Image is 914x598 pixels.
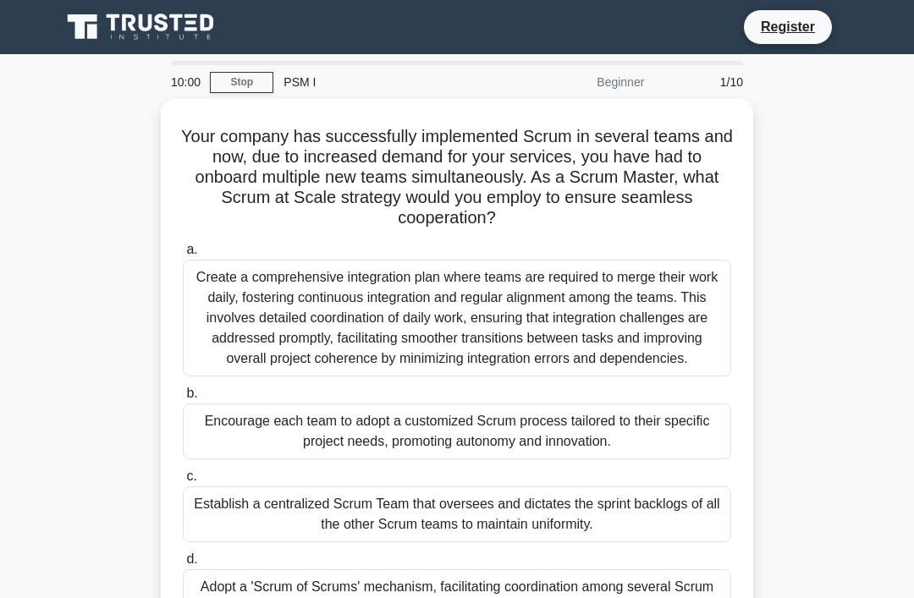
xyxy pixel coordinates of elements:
div: Create a comprehensive integration plan where teams are required to merge their work daily, foste... [183,260,731,376]
a: Register [751,16,825,37]
span: b. [186,386,197,400]
div: PSM I [273,65,506,99]
a: Stop [210,72,273,93]
h5: Your company has successfully implemented Scrum in several teams and now, due to increased demand... [181,126,733,229]
div: Beginner [506,65,654,99]
span: c. [186,469,196,483]
div: Establish a centralized Scrum Team that oversees and dictates the sprint backlogs of all the othe... [183,486,731,542]
div: Encourage each team to adopt a customized Scrum process tailored to their specific project needs,... [183,403,731,459]
div: 10:00 [161,65,210,99]
span: a. [186,242,197,256]
div: 1/10 [654,65,753,99]
span: d. [186,551,197,566]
